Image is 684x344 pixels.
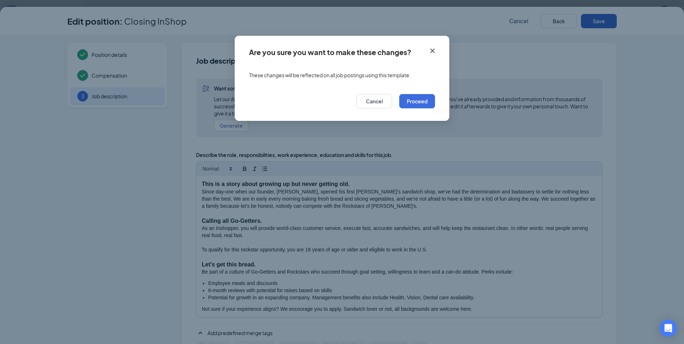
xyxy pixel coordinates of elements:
button: Close [423,36,449,59]
span: These changes will be reflected on all job postings using this template. [249,72,411,79]
div: Open Intercom Messenger [660,320,677,337]
button: Proceed [399,94,435,108]
div: Are you sure you want to make these changes? [249,48,411,56]
svg: Cross [428,46,437,55]
button: Cancel [356,94,392,108]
